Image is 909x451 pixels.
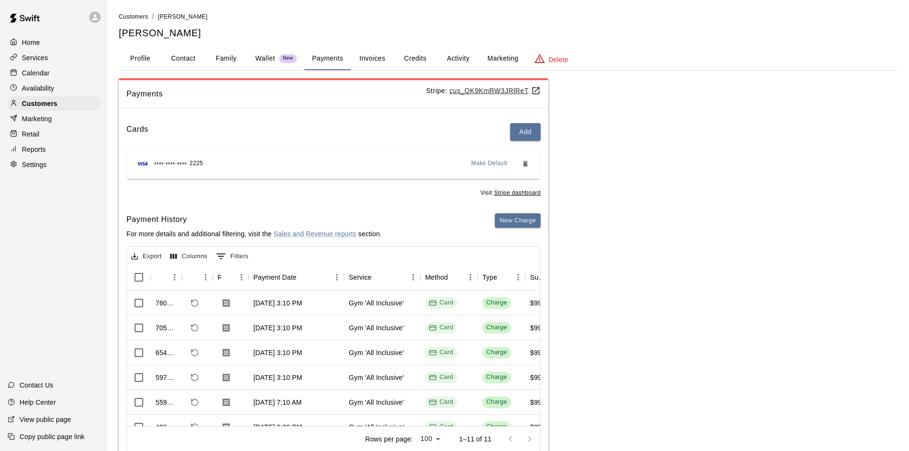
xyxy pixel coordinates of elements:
span: Refund payment [187,394,203,410]
span: 2225 [189,159,203,168]
span: Visit [481,189,541,198]
div: $99.00 [530,373,551,382]
div: Charge [486,398,507,407]
button: Sort [187,271,200,284]
div: Service [349,264,372,291]
p: Services [22,53,48,63]
div: Charge [486,422,507,431]
div: $99.00 [530,398,551,407]
button: Payments [304,47,351,70]
span: Payments [126,88,426,100]
a: Services [8,51,100,65]
span: Refund payment [187,419,203,435]
p: Rows per page: [365,434,413,444]
p: Help Center [20,398,56,407]
div: Aug 17, 2025, 3:10 PM [253,298,302,308]
div: 493708 [156,422,177,432]
a: Customers [8,96,100,111]
p: Reports [22,145,46,154]
div: Mar 17, 2025, 2:09 PM [253,422,302,432]
div: Jun 17, 2025, 3:10 PM [253,348,302,357]
u: cus_QK9KmRW3JRlReT [449,87,541,94]
u: Stripe dashboard [494,189,541,196]
a: Customers [119,12,148,20]
div: Receipt [218,264,221,291]
div: Charge [486,348,507,357]
p: Contact Us [20,380,53,390]
div: $99.00 [530,298,551,308]
p: Calendar [22,68,50,78]
button: Download Receipt [218,319,235,336]
div: Gym 'All Inclusive' [349,398,404,407]
div: Method [425,264,448,291]
a: Availability [8,81,100,95]
button: New Charge [495,213,541,228]
div: 705276 [156,323,177,333]
button: Invoices [351,47,394,70]
div: Method [420,264,478,291]
button: Menu [167,270,182,284]
button: Select columns [168,249,210,264]
a: Home [8,35,100,50]
button: Contact [162,47,205,70]
div: Gym 'All Inclusive' [349,298,404,308]
div: Charge [486,373,507,382]
span: Refund payment [187,345,203,361]
p: Settings [22,160,47,169]
button: Profile [119,47,162,70]
a: Sales and Revenue reports [273,230,356,238]
span: Refund payment [187,295,203,311]
button: Download Receipt [218,294,235,312]
a: Retail [8,127,100,141]
a: Calendar [8,66,100,80]
div: Card [429,422,453,431]
a: Marketing [8,112,100,126]
span: [PERSON_NAME] [158,13,208,20]
p: Marketing [22,114,52,124]
span: Make Default [471,159,508,168]
span: New [279,55,297,62]
nav: breadcrumb [119,11,898,22]
div: Payment Date [249,264,344,291]
li: / [152,11,154,21]
p: View public page [20,415,71,424]
button: Sort [448,271,461,284]
div: Type [478,264,525,291]
p: Customers [22,99,57,108]
button: Export [129,249,164,264]
h5: [PERSON_NAME] [119,27,898,40]
div: May 17, 2025, 3:10 PM [253,373,302,382]
span: Customers [119,13,148,20]
div: Reports [8,142,100,157]
div: Card [429,348,453,357]
div: $99.00 [530,323,551,333]
p: Retail [22,129,40,139]
button: Add [510,123,541,141]
button: Download Receipt [218,369,235,386]
button: Download Receipt [218,394,235,411]
button: Make Default [468,156,512,171]
div: Id [151,264,182,291]
p: Wallet [255,53,275,63]
div: Gym 'All Inclusive' [349,373,404,382]
div: Gym 'All Inclusive' [349,348,404,357]
div: Settings [8,157,100,172]
h6: Cards [126,123,148,141]
div: Card [429,398,453,407]
button: Menu [234,270,249,284]
button: Menu [463,270,478,284]
button: Activity [437,47,480,70]
button: Sort [156,271,169,284]
button: Marketing [480,47,526,70]
div: Service [344,264,420,291]
button: Menu [406,270,420,284]
div: Type [482,264,497,291]
div: 654109 [156,348,177,357]
p: Delete [549,55,568,64]
h6: Payment History [126,213,382,226]
p: Copy public page link [20,432,84,441]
